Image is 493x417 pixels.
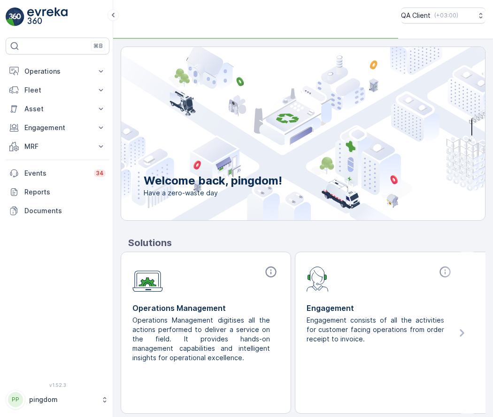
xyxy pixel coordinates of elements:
button: Engagement [6,118,109,137]
a: Reports [6,183,109,201]
p: Welcome back, pingdom! [144,173,282,188]
p: ( +03:00 ) [434,12,458,19]
button: PPpingdom [6,390,109,409]
span: v 1.52.3 [6,382,109,388]
p: QA Client [401,11,431,20]
p: Operations [24,67,91,76]
p: 34 [96,170,104,177]
p: pingdom [29,395,96,404]
button: QA Client(+03:00) [401,8,485,23]
div: PP [8,392,23,407]
p: Engagement [307,302,454,314]
p: Solutions [128,236,485,250]
a: Documents [6,201,109,220]
button: Asset [6,100,109,118]
p: Reports [24,187,106,197]
img: module-icon [132,265,163,292]
p: Operations Management [132,302,279,314]
p: ⌘B [93,42,103,50]
p: Fleet [24,85,91,95]
p: Asset [24,104,91,114]
p: Engagement consists of all the activities for customer facing operations from order receipt to in... [307,316,446,344]
button: Operations [6,62,109,81]
img: logo [6,8,24,26]
p: Documents [24,206,106,216]
img: logo_light-DOdMpM7g.png [27,8,68,26]
a: Events34 [6,164,109,183]
button: MRF [6,137,109,156]
p: MRF [24,142,91,151]
span: Have a zero-waste day [144,188,282,198]
p: Engagement [24,123,91,132]
p: Operations Management digitises all the actions performed to deliver a service on the field. It p... [132,316,272,363]
img: module-icon [307,265,329,292]
p: Events [24,169,88,178]
img: city illustration [79,47,485,220]
button: Fleet [6,81,109,100]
